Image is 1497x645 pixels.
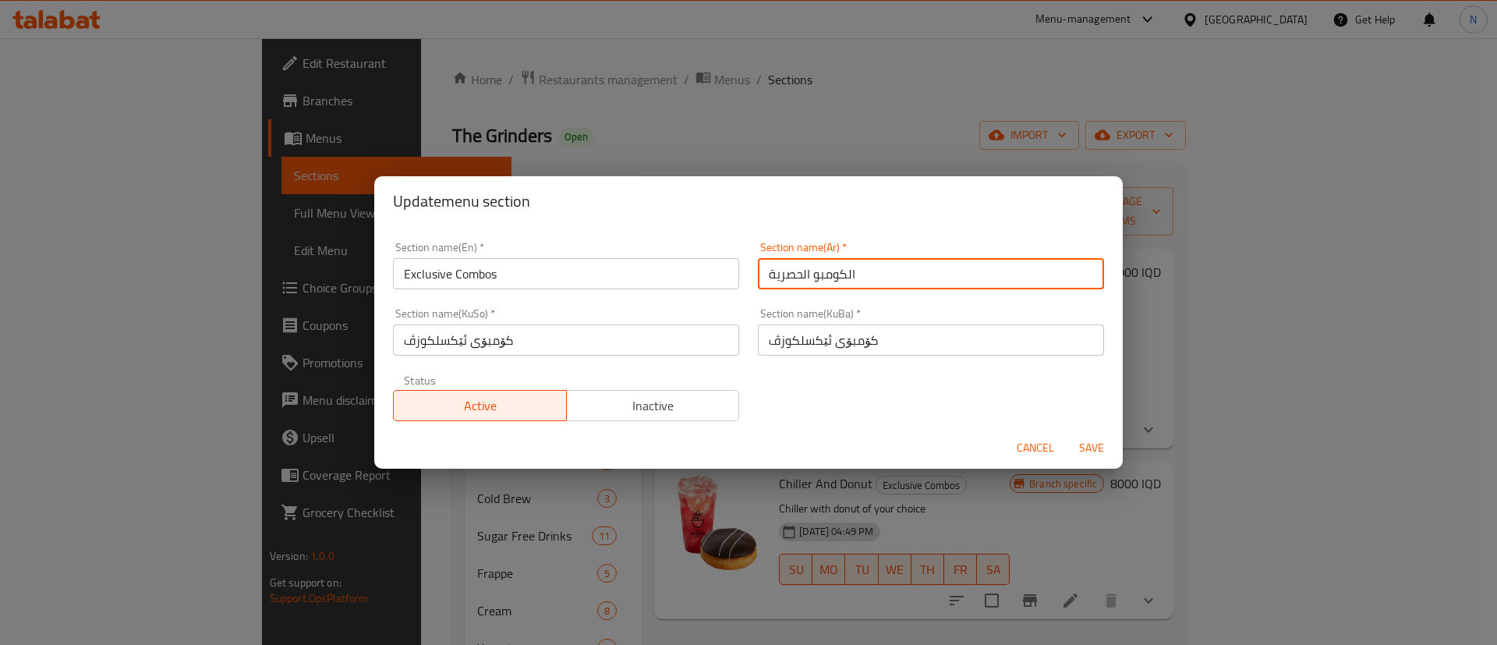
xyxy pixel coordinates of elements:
button: Save [1067,434,1117,462]
button: Inactive [566,390,740,421]
span: Save [1073,438,1110,458]
input: Please enter section name(ar) [758,258,1104,289]
input: Please enter section name(KuBa) [758,324,1104,356]
button: Active [393,390,567,421]
input: Please enter section name(KuSo) [393,324,739,356]
input: Please enter section name(en) [393,258,739,289]
span: Active [400,395,561,417]
button: Cancel [1010,434,1060,462]
span: Cancel [1017,438,1054,458]
span: Inactive [573,395,734,417]
h2: Update menu section [393,189,1104,214]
